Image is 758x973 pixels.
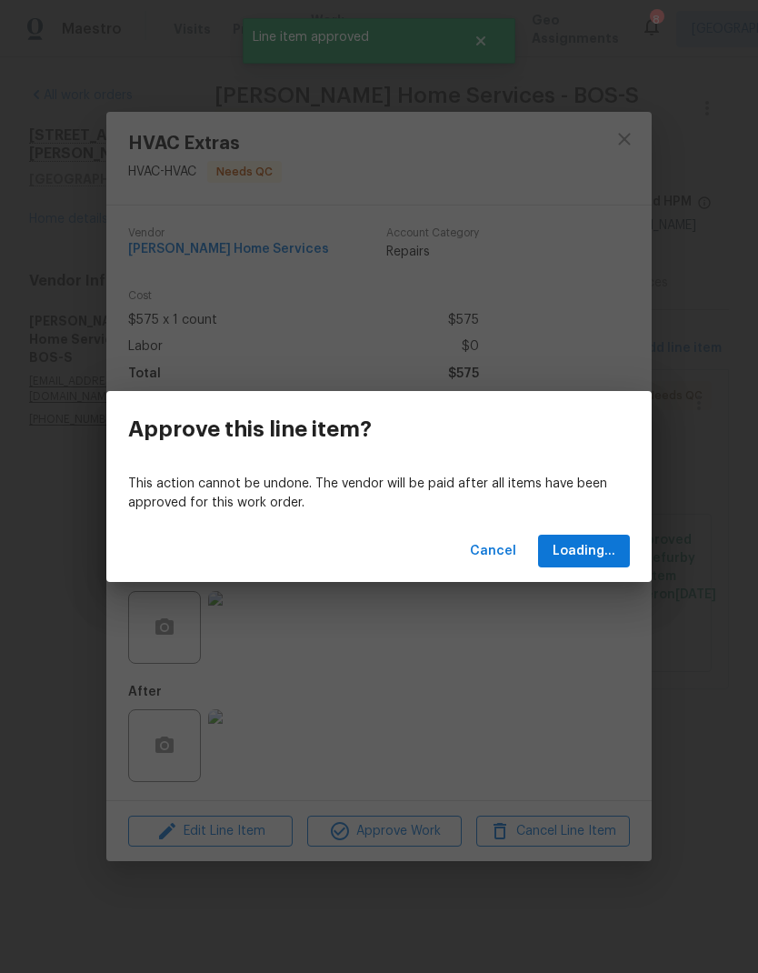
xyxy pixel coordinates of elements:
[128,416,372,442] h3: Approve this line item?
[470,540,516,563] span: Cancel
[538,535,630,568] button: Loading...
[128,475,630,513] p: This action cannot be undone. The vendor will be paid after all items have been approved for this...
[463,535,524,568] button: Cancel
[553,540,615,563] span: Loading...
